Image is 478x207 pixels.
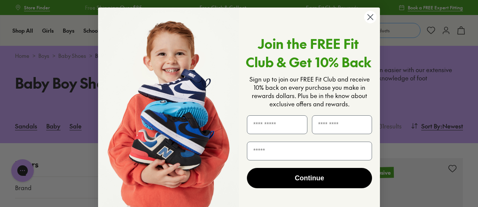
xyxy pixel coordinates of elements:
[364,11,377,24] button: Close dialog
[247,168,372,188] button: Continue
[250,75,370,108] span: Sign up to join our FREE Fit Club and receive 10% back on every purchase you make in rewards doll...
[4,3,26,25] button: Open gorgias live chat
[247,142,372,160] input: Email
[246,34,371,71] span: Join the FREE Fit Club & Get 10% Back
[247,115,307,134] input: First Name
[312,115,372,134] input: Last Name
